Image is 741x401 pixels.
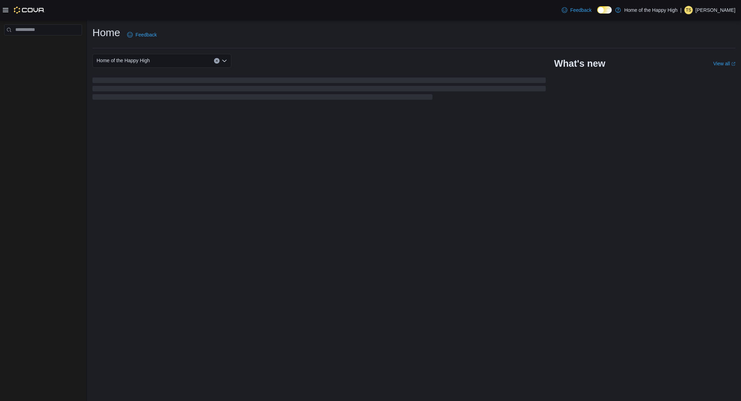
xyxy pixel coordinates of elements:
[4,37,82,54] nav: Complex example
[222,58,227,64] button: Open list of options
[686,6,691,14] span: TS
[14,7,45,14] img: Cova
[92,26,120,40] h1: Home
[680,6,682,14] p: |
[624,6,677,14] p: Home of the Happy High
[92,79,546,101] span: Loading
[554,58,605,69] h2: What's new
[124,28,159,42] a: Feedback
[214,58,220,64] button: Clear input
[695,6,735,14] p: [PERSON_NAME]
[97,56,150,65] span: Home of the Happy High
[597,6,612,14] input: Dark Mode
[570,7,591,14] span: Feedback
[135,31,157,38] span: Feedback
[713,61,735,66] a: View allExternal link
[559,3,594,17] a: Feedback
[731,62,735,66] svg: External link
[684,6,693,14] div: Travis Sachdeva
